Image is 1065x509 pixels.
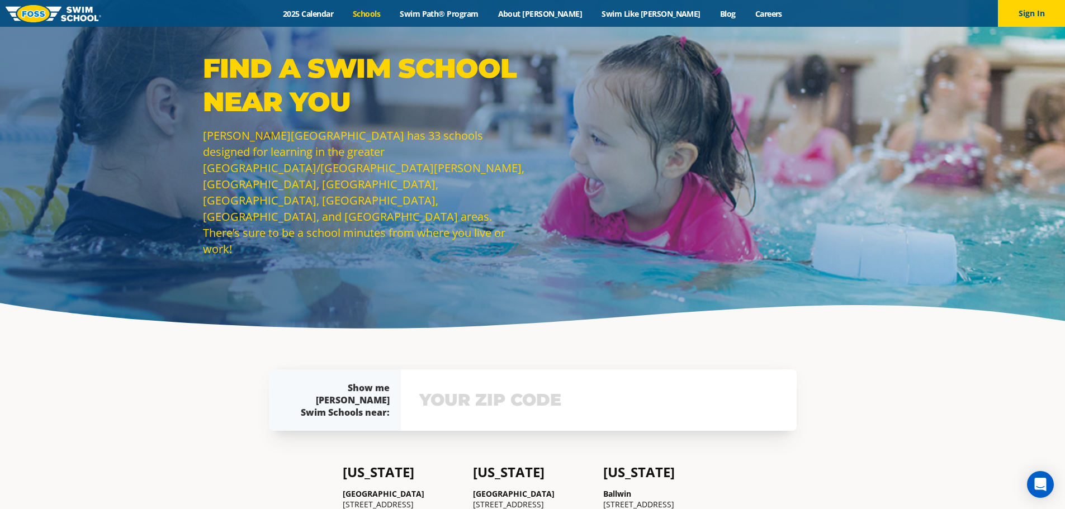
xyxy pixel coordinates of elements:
[203,51,527,118] p: Find a Swim School Near You
[343,464,462,480] h4: [US_STATE]
[592,8,711,19] a: Swim Like [PERSON_NAME]
[603,464,722,480] h4: [US_STATE]
[6,5,101,22] img: FOSS Swim School Logo
[203,127,527,257] p: [PERSON_NAME][GEOGRAPHIC_DATA] has 33 schools designed for learning in the greater [GEOGRAPHIC_DA...
[273,8,343,19] a: 2025 Calendar
[603,488,631,499] a: Ballwin
[488,8,592,19] a: About [PERSON_NAME]
[473,488,555,499] a: [GEOGRAPHIC_DATA]
[291,382,390,418] div: Show me [PERSON_NAME] Swim Schools near:
[416,384,781,416] input: YOUR ZIP CODE
[710,8,745,19] a: Blog
[473,464,592,480] h4: [US_STATE]
[1027,471,1054,498] div: Open Intercom Messenger
[343,8,390,19] a: Schools
[390,8,488,19] a: Swim Path® Program
[745,8,792,19] a: Careers
[343,488,424,499] a: [GEOGRAPHIC_DATA]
